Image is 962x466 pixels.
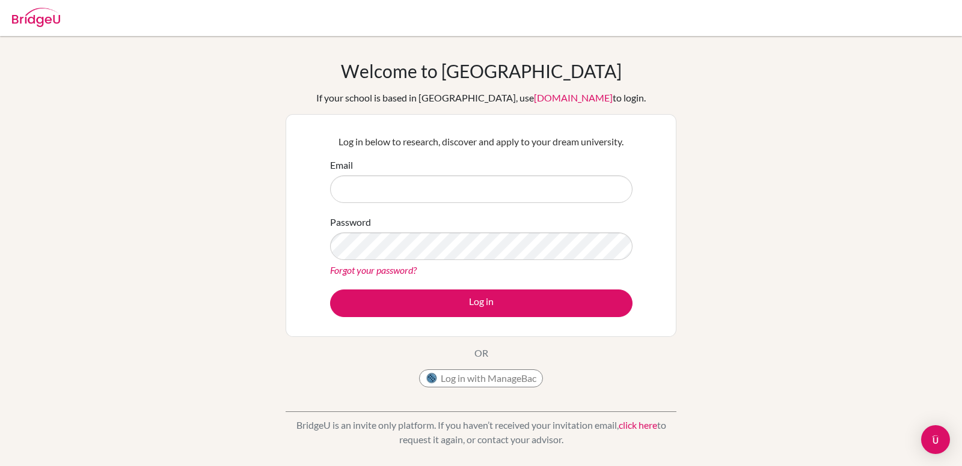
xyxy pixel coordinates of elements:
label: Password [330,215,371,229]
a: click here [619,419,657,431]
p: OR [474,346,488,360]
button: Log in [330,289,633,317]
div: If your school is based in [GEOGRAPHIC_DATA], use to login. [316,91,646,105]
div: Open Intercom Messenger [921,425,950,454]
button: Log in with ManageBac [419,369,543,387]
img: Bridge-U [12,8,60,27]
a: Forgot your password? [330,264,417,276]
h1: Welcome to [GEOGRAPHIC_DATA] [341,60,622,82]
label: Email [330,158,353,172]
a: [DOMAIN_NAME] [534,92,613,103]
p: BridgeU is an invite only platform. If you haven’t received your invitation email, to request it ... [286,418,676,447]
p: Log in below to research, discover and apply to your dream university. [330,135,633,149]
